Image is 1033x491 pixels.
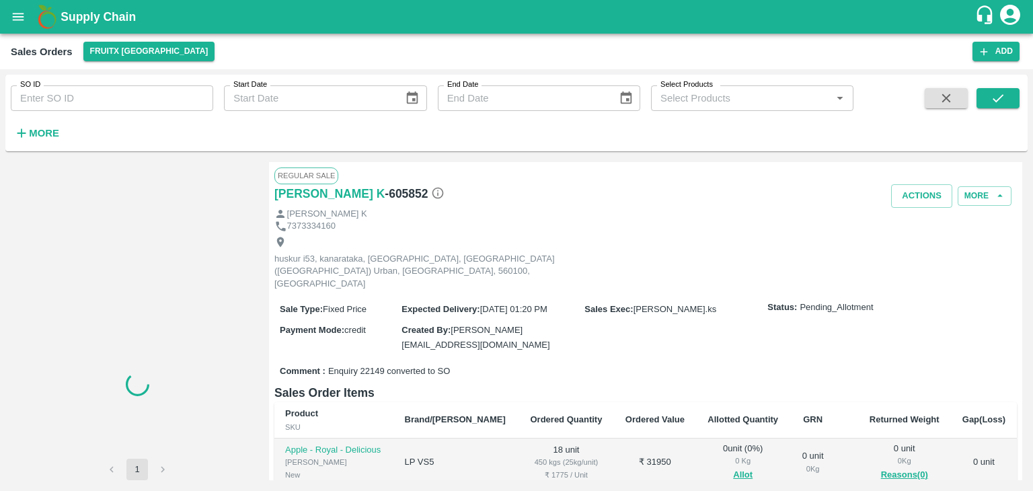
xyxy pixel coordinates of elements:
[83,42,215,61] button: Select DC
[405,414,506,424] b: Brand/[PERSON_NAME]
[29,128,59,139] strong: More
[707,443,779,483] div: 0 unit ( 0 %)
[401,304,480,314] label: Expected Delivery :
[529,469,603,481] div: ₹ 1775 / Unit
[962,414,1005,424] b: Gap(Loss)
[280,365,326,378] label: Comment :
[11,43,73,61] div: Sales Orders
[11,122,63,145] button: More
[34,3,61,30] img: logo
[285,421,383,433] div: SKU
[61,7,974,26] a: Supply Chain
[974,5,998,29] div: customer-support
[285,469,383,481] div: New
[323,304,367,314] span: Fixed Price
[126,459,148,480] button: page 1
[11,85,213,111] input: Enter SO ID
[660,79,713,90] label: Select Products
[767,301,797,314] label: Status:
[274,167,338,184] span: Regular Sale
[803,414,822,424] b: GRN
[707,455,779,467] div: 0 Kg
[285,444,383,457] p: Apple - Royal - Delicious
[613,85,639,111] button: Choose date
[20,79,40,90] label: SO ID
[519,439,614,488] td: 18 unit
[401,325,451,335] label: Created By :
[869,455,940,467] div: 0 Kg
[344,325,366,335] span: credit
[401,325,549,350] span: [PERSON_NAME][EMAIL_ADDRESS][DOMAIN_NAME]
[480,304,547,314] span: [DATE] 01:20 PM
[328,365,450,378] span: Enquiry 22149 converted to SO
[280,304,323,314] label: Sale Type :
[285,408,318,418] b: Product
[733,467,753,483] button: Allot
[972,42,1020,61] button: Add
[529,456,603,468] div: 450 kgs (25kg/unit)
[61,10,136,24] b: Supply Chain
[224,85,394,111] input: Start Date
[447,79,478,90] label: End Date
[285,456,383,468] div: [PERSON_NAME]
[625,414,685,424] b: Ordered Value
[3,1,34,32] button: open drawer
[870,414,940,424] b: Returned Weight
[614,439,696,488] td: ₹ 31950
[438,85,608,111] input: End Date
[287,220,336,233] p: 7373334160
[869,467,940,483] button: Reasons(0)
[958,186,1011,206] button: More
[584,304,633,314] label: Sales Exec :
[800,450,825,475] div: 0 unit
[634,304,717,314] span: [PERSON_NAME].ks
[800,301,873,314] span: Pending_Allotment
[530,414,602,424] b: Ordered Quantity
[99,459,176,480] nav: pagination navigation
[394,439,519,488] td: LP VS5
[274,253,577,291] p: huskur i53, kanarataka, [GEOGRAPHIC_DATA], [GEOGRAPHIC_DATA] ([GEOGRAPHIC_DATA]) Urban, [GEOGRAPH...
[655,89,827,107] input: Select Products
[998,3,1022,31] div: account of current user
[233,79,267,90] label: Start Date
[891,184,952,208] button: Actions
[287,208,367,221] p: [PERSON_NAME] K
[399,85,425,111] button: Choose date
[831,89,849,107] button: Open
[274,383,1017,402] h6: Sales Order Items
[869,443,940,483] div: 0 unit
[385,184,444,203] h6: - 605852
[707,414,778,424] b: Allotted Quantity
[280,325,344,335] label: Payment Mode :
[800,463,825,475] div: 0 Kg
[951,439,1017,488] td: 0 unit
[274,184,385,203] a: [PERSON_NAME] K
